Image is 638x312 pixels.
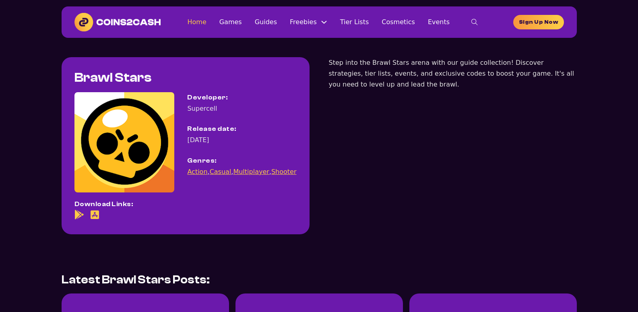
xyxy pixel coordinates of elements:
img: Coins2Cash Logo [74,13,161,31]
div: [DATE] [187,134,209,145]
img: Brawl Stars game icon [74,92,175,192]
h1: Brawl Stars [74,70,152,86]
div: , , , [187,166,296,177]
div: Release date: [187,124,237,134]
h2: Latest Brawl Stars Posts: [62,273,210,287]
span: Step into the Brawl Stars arena with our guide collection! Discover strategies, tier lists, event... [329,59,574,88]
button: Freebies Sub menu [321,19,327,25]
a: Action [187,168,207,176]
div: Genres: [187,155,217,166]
button: toggle search [462,14,487,30]
div: Developer: [187,92,228,103]
a: homepage [513,15,564,29]
a: Shooter [271,168,297,176]
a: Freebies [290,17,317,27]
a: Home [187,17,206,27]
div: Supercell [187,103,217,114]
div: Download Links: [74,199,134,210]
a: Multiplayer [233,168,269,176]
a: Tier Lists [340,17,369,27]
a: Casual [210,168,231,176]
a: Games [219,17,242,27]
a: Guides [255,17,277,27]
a: Cosmetics [382,17,415,27]
a: Events [428,17,450,27]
